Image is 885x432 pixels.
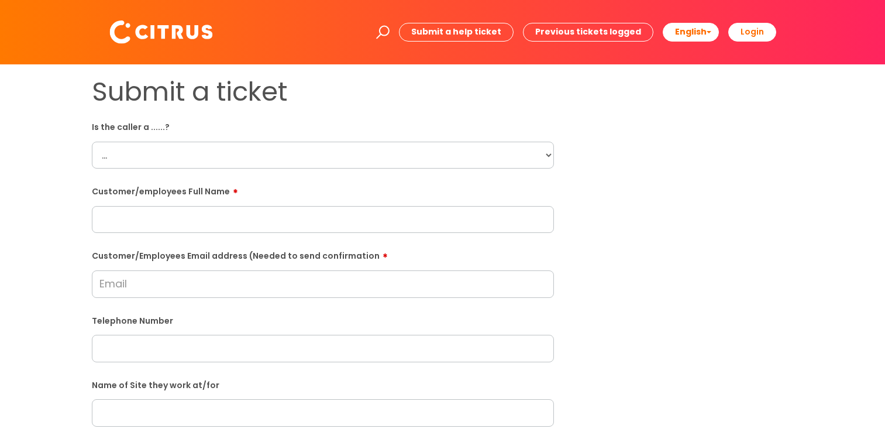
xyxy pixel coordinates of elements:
[399,23,514,41] a: Submit a help ticket
[92,314,554,326] label: Telephone Number
[675,26,707,37] span: English
[741,26,764,37] b: Login
[523,23,653,41] a: Previous tickets logged
[92,247,554,261] label: Customer/Employees Email address (Needed to send confirmation
[92,76,554,108] h1: Submit a ticket
[92,183,554,197] label: Customer/employees Full Name
[92,378,554,390] label: Name of Site they work at/for
[92,270,554,297] input: Email
[728,23,776,41] a: Login
[92,120,554,132] label: Is the caller a ......?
